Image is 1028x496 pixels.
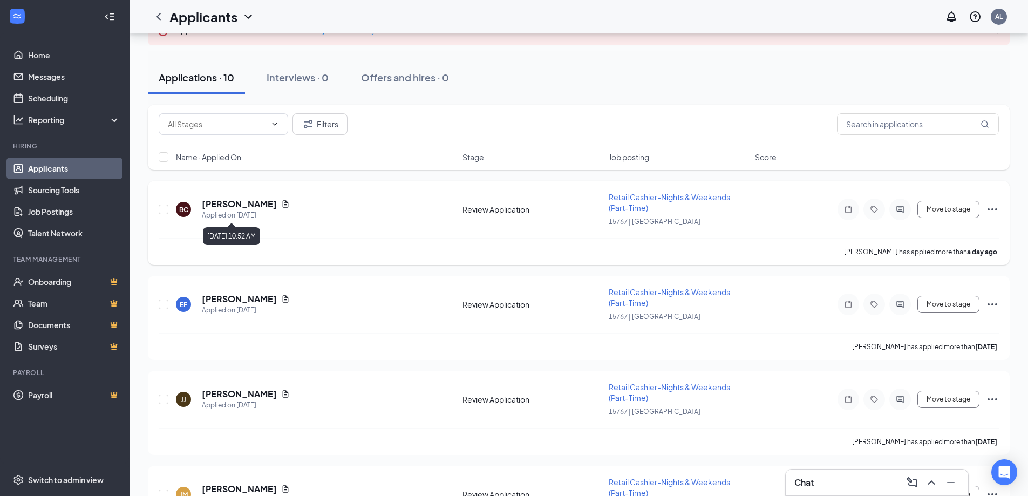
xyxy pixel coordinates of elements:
b: a day ago [967,248,997,256]
svg: Document [281,295,290,303]
div: Review Application [462,394,602,405]
span: Retail Cashier-Nights & Weekends (Part-Time) [609,287,730,308]
b: [DATE] [975,343,997,351]
svg: Tag [868,395,881,404]
a: DocumentsCrown [28,314,120,336]
h5: [PERSON_NAME] [202,293,277,305]
h5: [PERSON_NAME] [202,483,277,495]
button: Move to stage [917,296,979,313]
svg: ChevronDown [242,10,255,23]
span: Job posting [609,152,649,162]
svg: ActiveChat [894,205,907,214]
a: Applicants [28,158,120,179]
div: EF [180,300,187,309]
span: 15767 | [GEOGRAPHIC_DATA] [609,218,700,226]
h5: [PERSON_NAME] [202,198,277,210]
button: Move to stage [917,391,979,408]
div: Hiring [13,141,118,151]
svg: Minimize [944,476,957,489]
svg: Document [281,390,290,398]
div: [DATE] 10:52 AM [203,227,260,245]
span: Name · Applied On [176,152,241,162]
svg: Document [281,485,290,493]
h1: Applicants [169,8,237,26]
div: Switch to admin view [28,474,104,485]
input: All Stages [168,118,266,130]
a: Job Postings [28,201,120,222]
svg: ChevronLeft [152,10,165,23]
button: Filter Filters [292,113,348,135]
b: [DATE] [975,438,997,446]
div: Offers and hires · 0 [361,71,449,84]
div: Payroll [13,368,118,377]
svg: ComposeMessage [906,476,918,489]
span: Retail Cashier-Nights & Weekends (Part-Time) [609,382,730,403]
div: Applications · 10 [159,71,234,84]
div: Reporting [28,114,121,125]
div: Review Application [462,299,602,310]
p: [PERSON_NAME] has applied more than . [852,437,999,446]
a: OnboardingCrown [28,271,120,293]
div: BC [179,205,188,214]
button: ComposeMessage [903,474,921,491]
div: Team Management [13,255,118,264]
a: SurveysCrown [28,336,120,357]
a: Messages [28,66,120,87]
div: Applied on [DATE] [202,210,290,221]
button: Minimize [942,474,959,491]
a: Talent Network [28,222,120,244]
input: Search in applications [837,113,999,135]
a: Scheduling [28,87,120,109]
h5: [PERSON_NAME] [202,388,277,400]
svg: Analysis [13,114,24,125]
svg: Note [842,300,855,309]
svg: Tag [868,300,881,309]
p: [PERSON_NAME] has applied more than . [852,342,999,351]
a: Home [28,44,120,66]
div: Applied on [DATE] [202,400,290,411]
div: Open Intercom Messenger [991,459,1017,485]
svg: ChevronDown [270,120,279,128]
svg: Note [842,205,855,214]
svg: Collapse [104,11,115,22]
svg: Tag [868,205,881,214]
span: 15767 | [GEOGRAPHIC_DATA] [609,407,700,416]
svg: ActiveChat [894,300,907,309]
div: JJ [181,395,186,404]
a: TeamCrown [28,293,120,314]
svg: ActiveChat [894,395,907,404]
svg: QuestionInfo [969,10,982,23]
a: Sourcing Tools [28,179,120,201]
button: ChevronUp [923,474,940,491]
svg: MagnifyingGlass [981,120,989,128]
svg: Filter [302,118,315,131]
span: Score [755,152,777,162]
div: AL [995,12,1003,21]
span: 15767 | [GEOGRAPHIC_DATA] [609,312,700,321]
h3: Chat [794,477,814,488]
svg: Ellipses [986,203,999,216]
svg: ChevronUp [925,476,938,489]
svg: Settings [13,474,24,485]
svg: Ellipses [986,393,999,406]
svg: WorkstreamLogo [12,11,23,22]
p: [PERSON_NAME] has applied more than . [844,247,999,256]
svg: Ellipses [986,298,999,311]
svg: Notifications [945,10,958,23]
div: Interviews · 0 [267,71,329,84]
button: Move to stage [917,201,979,218]
div: Applied on [DATE] [202,305,290,316]
svg: Note [842,395,855,404]
div: Review Application [462,204,602,215]
span: Stage [462,152,484,162]
span: Retail Cashier-Nights & Weekends (Part-Time) [609,192,730,213]
svg: Document [281,200,290,208]
a: PayrollCrown [28,384,120,406]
